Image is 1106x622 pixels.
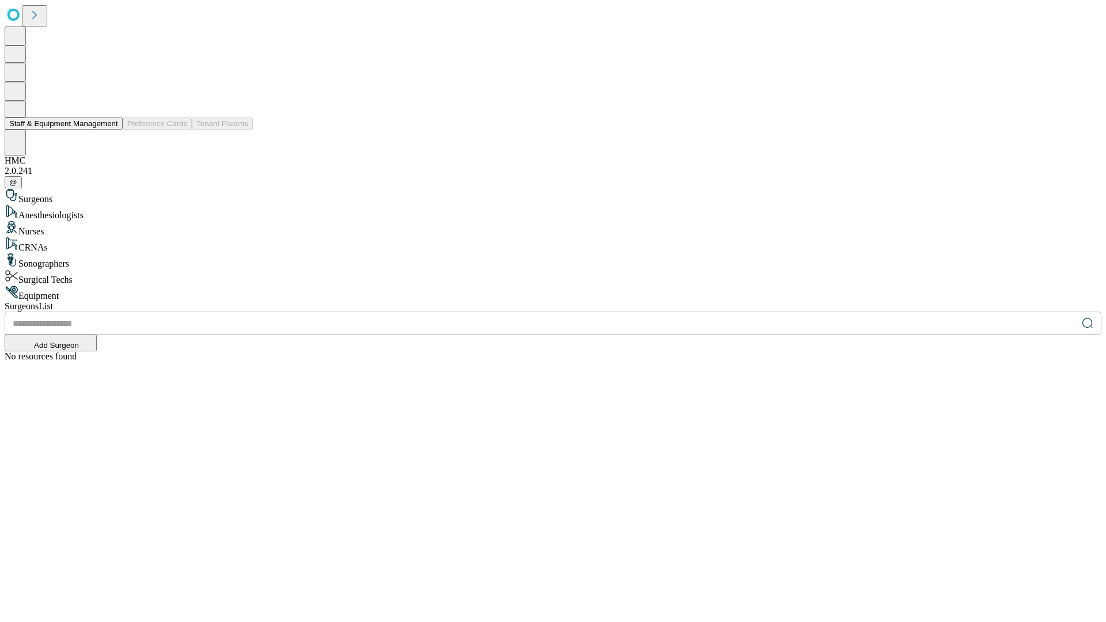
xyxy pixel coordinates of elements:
[34,341,79,350] span: Add Surgeon
[192,117,253,130] button: Tenant Params
[5,155,1101,166] div: HMC
[5,188,1101,204] div: Surgeons
[5,253,1101,269] div: Sonographers
[5,221,1101,237] div: Nurses
[5,117,123,130] button: Staff & Equipment Management
[123,117,192,130] button: Preference Cards
[5,176,22,188] button: @
[5,335,97,351] button: Add Surgeon
[5,166,1101,176] div: 2.0.241
[5,269,1101,285] div: Surgical Techs
[5,204,1101,221] div: Anesthesiologists
[5,351,1101,362] div: No resources found
[5,285,1101,301] div: Equipment
[5,301,1101,312] div: Surgeons List
[5,237,1101,253] div: CRNAs
[9,178,17,187] span: @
